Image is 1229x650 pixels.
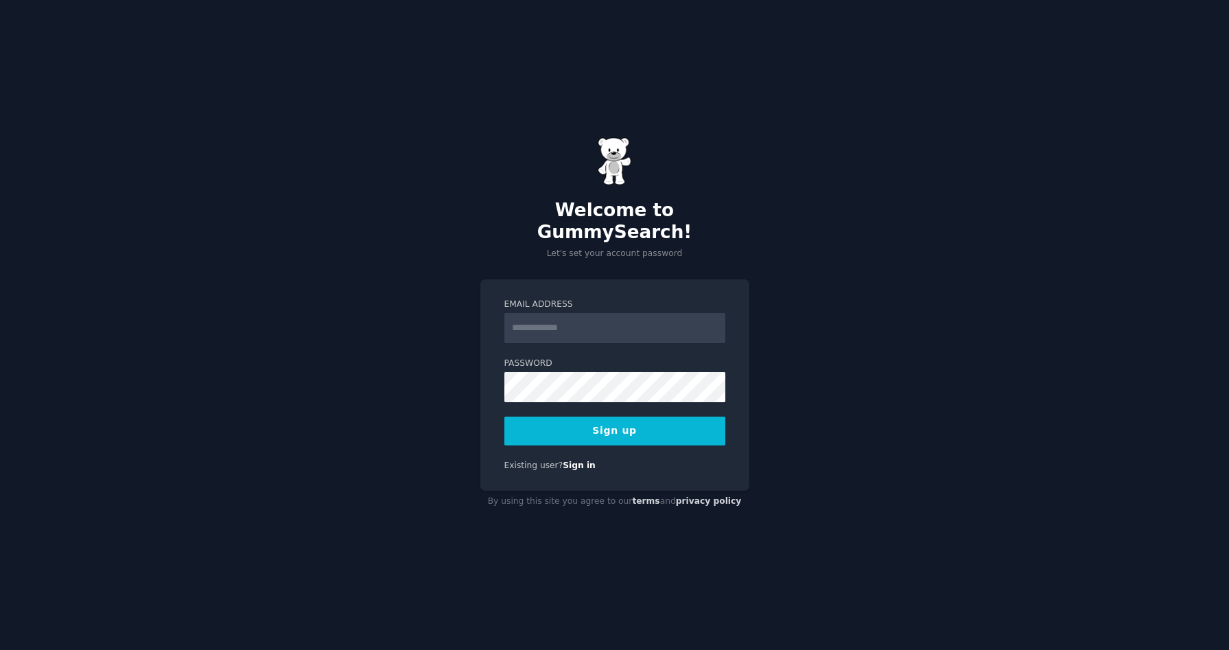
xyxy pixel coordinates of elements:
a: privacy policy [676,496,742,506]
button: Sign up [504,417,725,445]
a: terms [632,496,659,506]
label: Email Address [504,299,725,311]
a: Sign in [563,461,596,470]
label: Password [504,358,725,370]
p: Let's set your account password [480,248,749,260]
img: Gummy Bear [598,137,632,185]
h2: Welcome to GummySearch! [480,200,749,243]
div: By using this site you agree to our and [480,491,749,513]
span: Existing user? [504,461,563,470]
